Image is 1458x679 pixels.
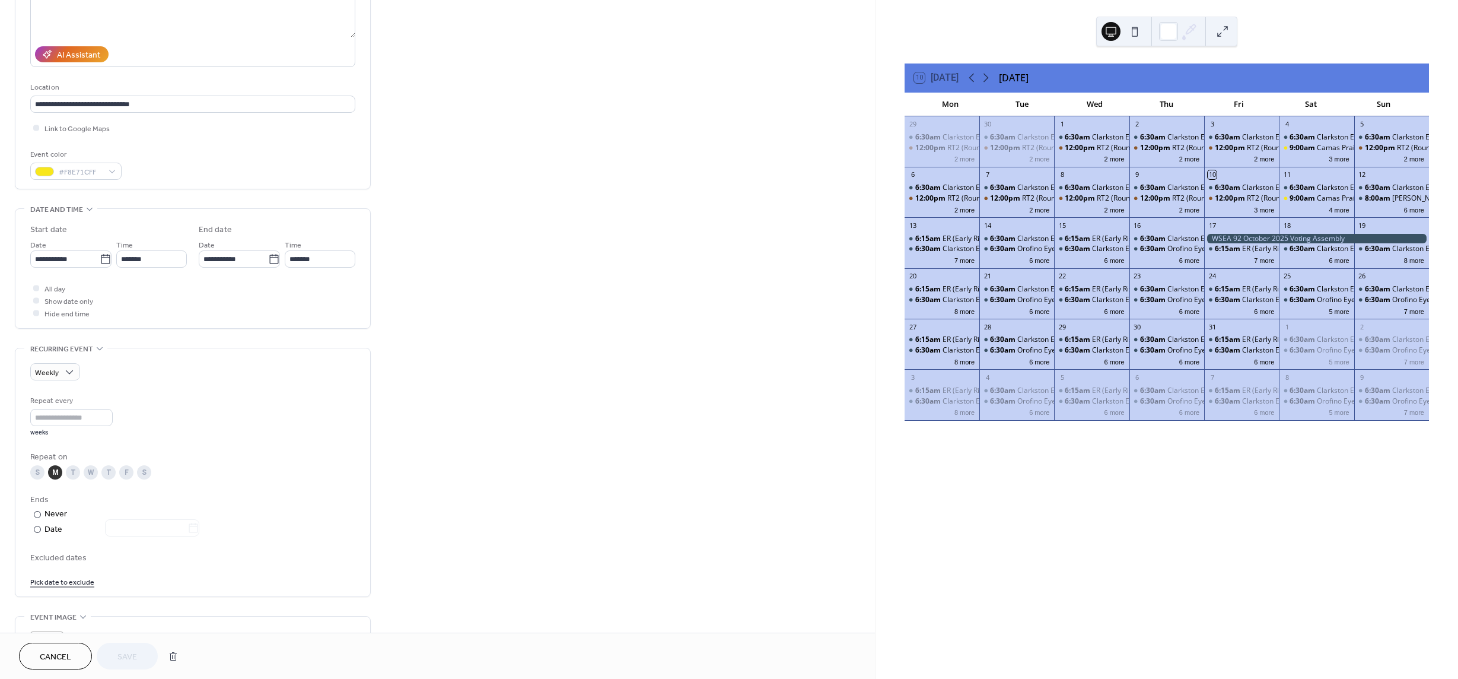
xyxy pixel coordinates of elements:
[979,335,1054,345] div: Clarkston Eye Opener Group (O)
[1167,284,1274,294] div: Clarkston Eye Opener Group (O)
[1279,335,1354,345] div: Clarkston Eye Opener Group (O)
[1249,356,1279,366] button: 6 more
[979,132,1054,142] div: Clarkston Eye Opener Group (O)
[943,284,1043,294] div: ER (Early Risers) Group (O,WE)
[983,322,992,331] div: 28
[44,123,110,135] span: Link to Google Maps
[905,345,979,356] div: Clarkston Eye Opener Group (O)
[30,81,353,94] div: Location
[950,255,979,265] button: 7 more
[1290,193,1317,204] span: 9:00am
[30,239,46,252] span: Date
[1054,183,1129,193] div: Clarkston Eye Opener Group (O)
[1247,143,1334,153] div: RT2 (Round Table Two) (O)
[950,407,979,417] button: 8 more
[1215,244,1242,254] span: 6:15am
[943,295,1049,305] div: Clarkston Eye Opener Group (O)
[1242,295,1348,305] div: Clarkston Eye Opener Group (O)
[950,153,979,163] button: 2 more
[1204,345,1279,356] div: Clarkston Eye Opener Group (O)
[915,335,943,345] span: 6:15am
[1215,284,1242,294] span: 6:15am
[1167,132,1274,142] div: Clarkston Eye Opener Group (O)
[1017,295,1120,305] div: Orofino Eye Openers Group (O)
[905,234,979,244] div: ER (Early Risers) Group (O,WE)
[1399,356,1429,366] button: 7 more
[1242,244,1330,254] div: ER (Early Risers) Group (O)
[915,295,943,305] span: 6:30am
[1065,244,1092,254] span: 6:30am
[1174,306,1204,316] button: 6 more
[1172,143,1259,153] div: RT2 (Round Table Two) (O)
[1203,93,1275,116] div: Fri
[943,244,1049,254] div: Clarkston Eye Opener Group (O)
[908,322,917,331] div: 27
[1317,335,1423,345] div: Clarkston Eye Opener Group (O)
[1242,284,1330,294] div: ER (Early Risers) Group (O)
[1022,143,1109,153] div: RT2 (Round Table Two) (O)
[1024,407,1054,417] button: 6 more
[30,224,67,236] div: Start date
[1129,244,1204,254] div: Orofino Eye Openers Group (O)
[1100,306,1129,316] button: 6 more
[983,272,992,281] div: 21
[1140,132,1167,142] span: 6:30am
[1365,284,1392,294] span: 6:30am
[908,221,917,230] div: 13
[1054,345,1129,356] div: Clarkston Eye Opener Group (O)
[1275,93,1348,116] div: Sat
[35,46,109,62] button: AI Assistant
[1279,132,1354,142] div: Clarkston Eye Opener Group (O)
[915,193,947,204] span: 12:00pm
[1324,407,1354,417] button: 5 more
[1282,272,1291,281] div: 25
[943,335,1043,345] div: ER (Early Risers) Group (O,WE)
[1290,335,1317,345] span: 6:30am
[1131,93,1203,116] div: Thu
[1024,153,1054,163] button: 2 more
[990,234,1017,244] span: 6:30am
[1140,234,1167,244] span: 6:30am
[1242,183,1348,193] div: Clarkston Eye Opener Group (O)
[1324,255,1354,265] button: 6 more
[1399,407,1429,417] button: 7 more
[1054,335,1129,345] div: ER (Early Risers) Group (O)
[1290,132,1317,142] span: 6:30am
[1317,132,1423,142] div: Clarkston Eye Opener Group (O)
[1092,234,1180,244] div: ER (Early Risers) Group (O)
[986,93,1059,116] div: Tue
[1354,132,1429,142] div: Clarkston Eye Opener Group (O)
[1129,143,1204,153] div: RT2 (Round Table Two) (O)
[990,143,1022,153] span: 12:00pm
[1317,284,1423,294] div: Clarkston Eye Opener Group (O)
[983,120,992,129] div: 30
[1054,284,1129,294] div: ER (Early Risers) Group (O)
[1097,193,1184,204] div: RT2 (Round Table Two) (O)
[1054,244,1129,254] div: Clarkston Eye Opener Group (O)
[40,651,71,664] span: Cancel
[1399,204,1429,214] button: 6 more
[1215,345,1242,356] span: 6:30am
[915,244,943,254] span: 6:30am
[943,234,1043,244] div: ER (Early Risers) Group (O,WE)
[1282,170,1291,179] div: 11
[1017,244,1120,254] div: Orofino Eye Openers Group (O)
[1324,356,1354,366] button: 5 more
[999,71,1029,85] div: [DATE]
[1365,244,1392,254] span: 6:30am
[44,283,65,296] span: All day
[1279,143,1354,153] div: Camas Prairie Group
[1140,345,1167,356] span: 6:30am
[1174,153,1204,163] button: 2 more
[1100,407,1129,417] button: 6 more
[1133,272,1142,281] div: 23
[979,295,1054,305] div: Orofino Eye Openers Group (O)
[30,343,93,356] span: Recurring event
[915,234,943,244] span: 6:15am
[983,170,992,179] div: 7
[1358,170,1367,179] div: 12
[1290,183,1317,193] span: 6:30am
[1054,143,1129,153] div: RT2 (Round Table Two) (O)
[199,239,215,252] span: Date
[1215,183,1242,193] span: 6:30am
